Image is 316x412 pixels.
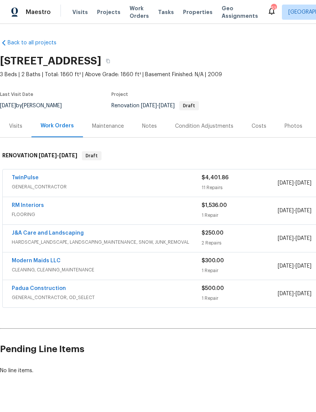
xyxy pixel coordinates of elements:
div: Visits [9,122,22,130]
span: Visits [72,8,88,16]
a: J&A Care and Landscaping [12,230,84,236]
span: Properties [183,8,213,16]
a: Modern Maids LLC [12,258,61,263]
span: Renovation [111,103,199,108]
span: $250.00 [202,230,224,236]
span: [DATE] [278,291,294,296]
span: GENERAL_CONTRACTOR [12,183,202,191]
div: 2 Repairs [202,239,277,247]
div: 1 Repair [202,211,277,219]
span: [DATE] [59,153,77,158]
button: Copy Address [101,54,115,68]
div: Condition Adjustments [175,122,233,130]
div: 1 Repair [202,267,277,274]
span: [DATE] [296,236,311,241]
div: Work Orders [41,122,74,130]
span: [DATE] [278,208,294,213]
span: [DATE] [296,208,311,213]
span: - [39,153,77,158]
div: 11 Repairs [202,184,277,191]
span: [DATE] [39,153,57,158]
span: - [278,207,311,215]
div: 1 Repair [202,295,277,302]
span: $300.00 [202,258,224,263]
span: - [141,103,175,108]
a: Padua Construction [12,286,66,291]
span: FLOORING [12,211,202,218]
span: GENERAL_CONTRACTOR, OD_SELECT [12,294,202,301]
span: Projects [97,8,120,16]
span: Tasks [158,9,174,15]
a: RM Interiors [12,203,44,208]
span: HARDSCAPE_LANDSCAPE, LANDSCAPING_MAINTENANCE, SNOW, JUNK_REMOVAL [12,238,202,246]
div: 51 [271,5,276,12]
span: Draft [180,103,198,108]
span: [DATE] [296,263,311,269]
span: [DATE] [278,263,294,269]
span: $4,401.86 [202,175,228,180]
span: [DATE] [296,291,311,296]
div: Costs [252,122,266,130]
span: CLEANING, CLEANING_MAINTENANCE [12,266,202,274]
span: Maestro [26,8,51,16]
span: Draft [83,152,101,160]
div: Photos [285,122,302,130]
div: Notes [142,122,157,130]
span: $500.00 [202,286,224,291]
span: - [278,235,311,242]
span: [DATE] [141,103,157,108]
h6: RENOVATION [2,151,77,160]
span: Project [111,92,128,97]
span: - [278,179,311,187]
span: [DATE] [159,103,175,108]
span: Geo Assignments [222,5,258,20]
span: [DATE] [278,180,294,186]
span: [DATE] [278,236,294,241]
span: [DATE] [296,180,311,186]
span: - [278,262,311,270]
span: - [278,290,311,298]
span: Work Orders [130,5,149,20]
div: Maintenance [92,122,124,130]
a: TwinPulse [12,175,39,180]
span: $1,536.00 [202,203,227,208]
